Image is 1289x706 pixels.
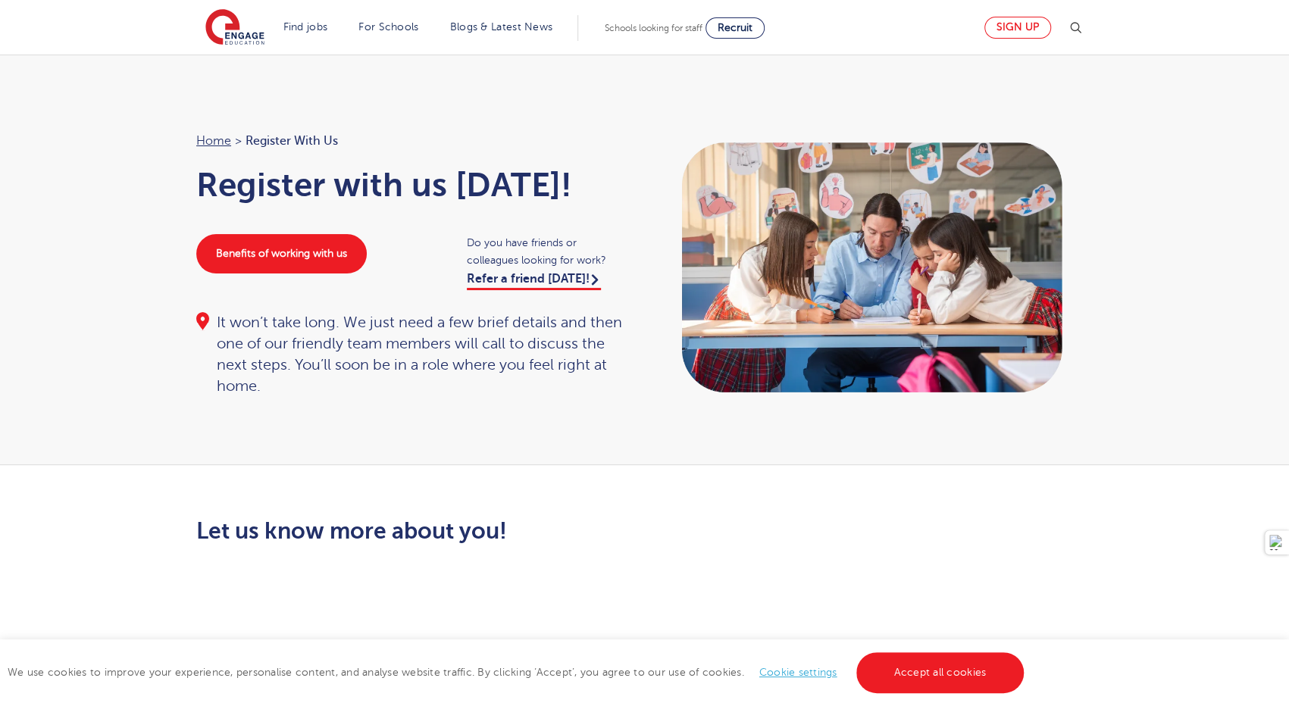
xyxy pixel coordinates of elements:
h2: Let us know more about you! [196,518,787,544]
div: It won’t take long. We just need a few brief details and then one of our friendly team members wi... [196,312,630,397]
span: > [235,134,242,148]
nav: breadcrumb [196,131,630,151]
span: Do you have friends or colleagues looking for work? [467,234,630,269]
a: Refer a friend [DATE]! [467,272,601,290]
span: Recruit [718,22,752,33]
h1: Register with us [DATE]! [196,166,630,204]
a: Find jobs [283,21,328,33]
a: Cookie settings [759,667,837,678]
span: Register with us [246,131,338,151]
a: For Schools [358,21,418,33]
img: Engage Education [205,9,264,47]
a: Sign up [984,17,1051,39]
a: Accept all cookies [856,652,1025,693]
span: We use cookies to improve your experience, personalise content, and analyse website traffic. By c... [8,667,1028,678]
span: Schools looking for staff [605,23,702,33]
a: Blogs & Latest News [450,21,553,33]
a: Home [196,134,231,148]
a: Benefits of working with us [196,234,367,273]
a: Recruit [706,17,765,39]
